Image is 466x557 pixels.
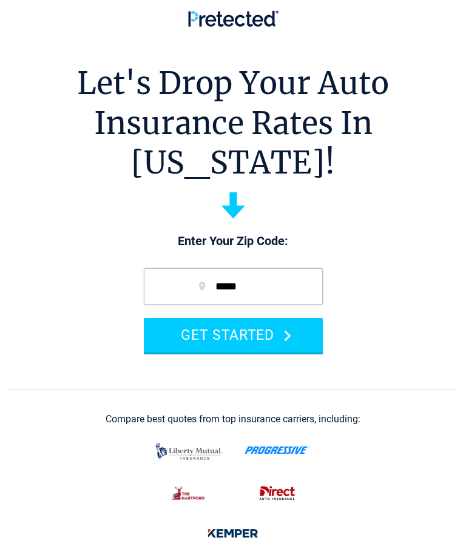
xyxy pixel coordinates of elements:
img: thehartford [165,481,213,506]
img: direct [253,481,302,506]
img: kemper [201,521,265,546]
div: Compare best quotes from top insurance carriers, including: [106,414,360,425]
p: Enter Your Zip Code: [132,233,335,250]
button: GET STARTED [144,318,323,353]
img: Pretected Logo [188,10,279,27]
h1: Let's Drop Your Auto Insurance Rates In [US_STATE]! [9,64,457,183]
img: progressive [245,446,309,454]
input: zip code [144,268,323,305]
img: liberty [152,437,226,466]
